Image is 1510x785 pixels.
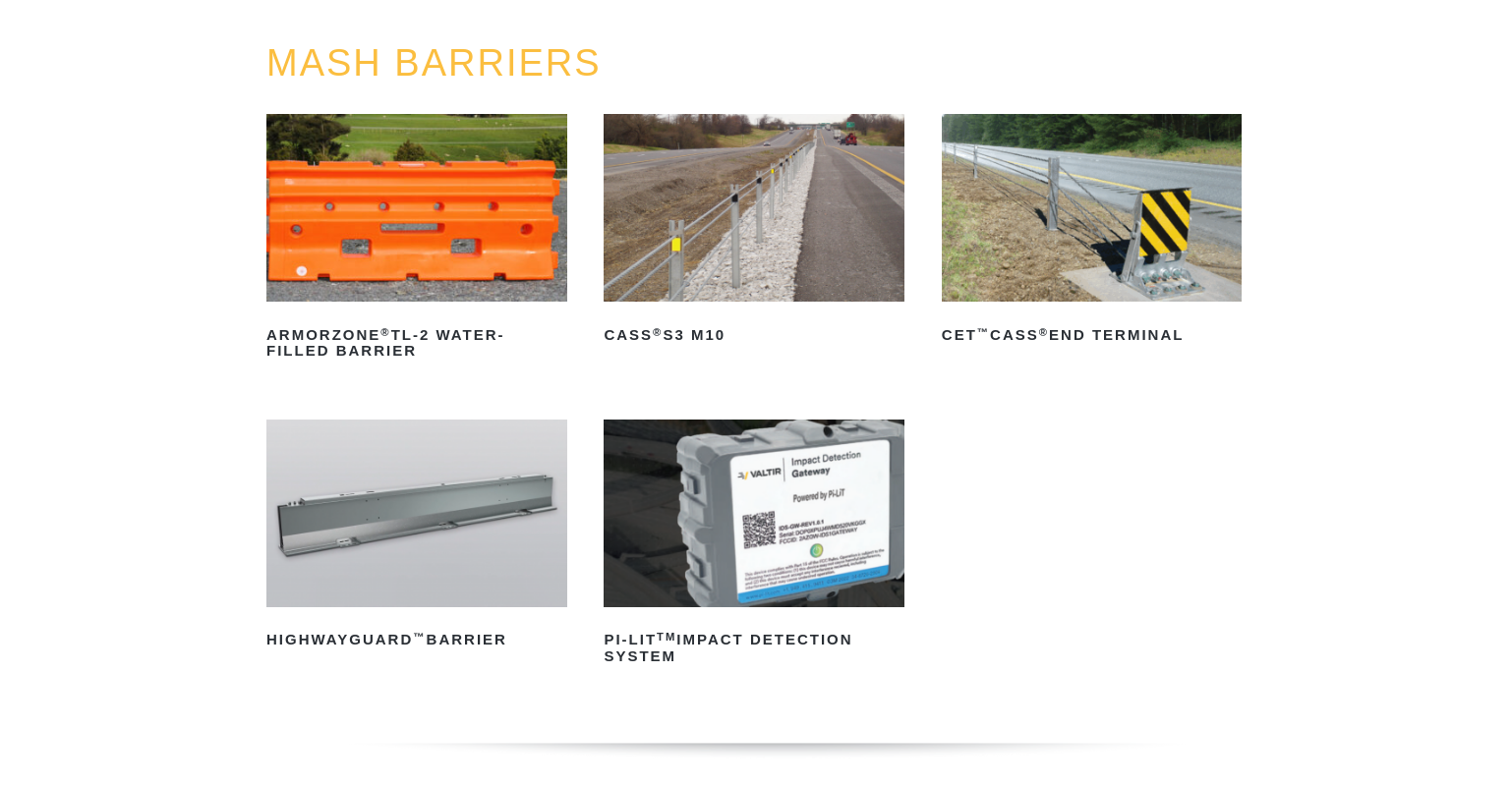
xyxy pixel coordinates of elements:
[1039,326,1049,338] sup: ®
[266,420,567,656] a: HighwayGuard™Barrier
[266,625,567,656] h2: HighwayGuard Barrier
[604,319,904,351] h2: CASS S3 M10
[604,420,904,672] a: PI-LITTMImpact Detection System
[604,625,904,672] h2: PI-LIT Impact Detection System
[413,631,426,643] sup: ™
[380,326,390,338] sup: ®
[977,326,990,338] sup: ™
[657,631,676,643] sup: TM
[604,114,904,351] a: CASS®S3 M10
[942,319,1243,351] h2: CET CASS End Terminal
[266,319,567,366] h2: ArmorZone TL-2 Water-Filled Barrier
[942,114,1243,351] a: CET™CASS®End Terminal
[653,326,663,338] sup: ®
[266,42,602,84] a: MASH BARRIERS
[266,114,567,366] a: ArmorZone®TL-2 Water-Filled Barrier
